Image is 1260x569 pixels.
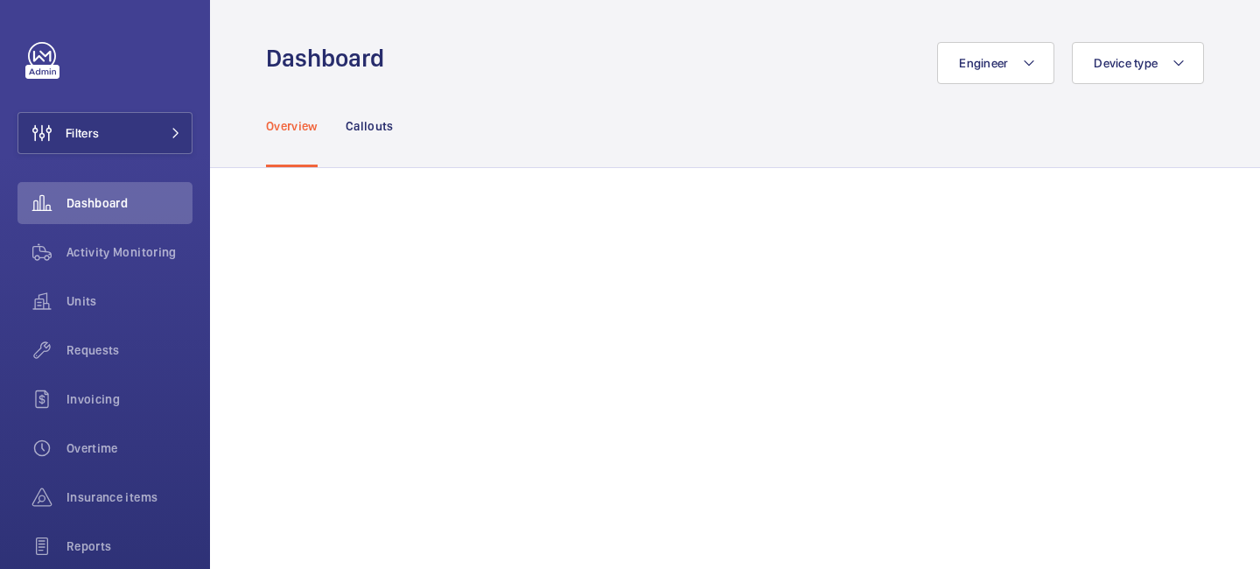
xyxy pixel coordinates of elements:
button: Engineer [937,42,1054,84]
span: Overtime [66,439,192,457]
span: Insurance items [66,488,192,506]
span: Device type [1094,56,1158,70]
span: Filters [66,124,99,142]
p: Callouts [346,117,394,135]
button: Filters [17,112,192,154]
span: Engineer [959,56,1008,70]
button: Device type [1072,42,1204,84]
span: Invoicing [66,390,192,408]
span: Activity Monitoring [66,243,192,261]
h1: Dashboard [266,42,395,74]
span: Requests [66,341,192,359]
span: Dashboard [66,194,192,212]
span: Units [66,292,192,310]
p: Overview [266,117,318,135]
span: Reports [66,537,192,555]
